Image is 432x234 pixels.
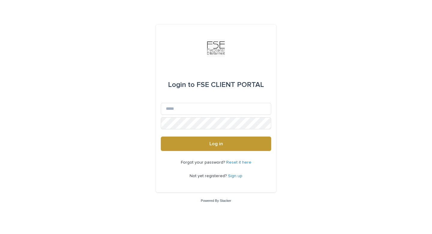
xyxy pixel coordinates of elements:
[168,76,264,93] div: FSE CLIENT PORTAL
[161,137,271,151] button: Log in
[228,174,242,178] a: Sign up
[207,39,225,57] img: Km9EesSdRbS9ajqhBzyo
[190,174,228,178] span: Not yet registered?
[181,160,226,165] span: Forgot your password?
[209,141,223,146] span: Log in
[201,199,231,202] a: Powered By Stacker
[168,81,195,88] span: Login to
[226,160,251,165] a: Reset it here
